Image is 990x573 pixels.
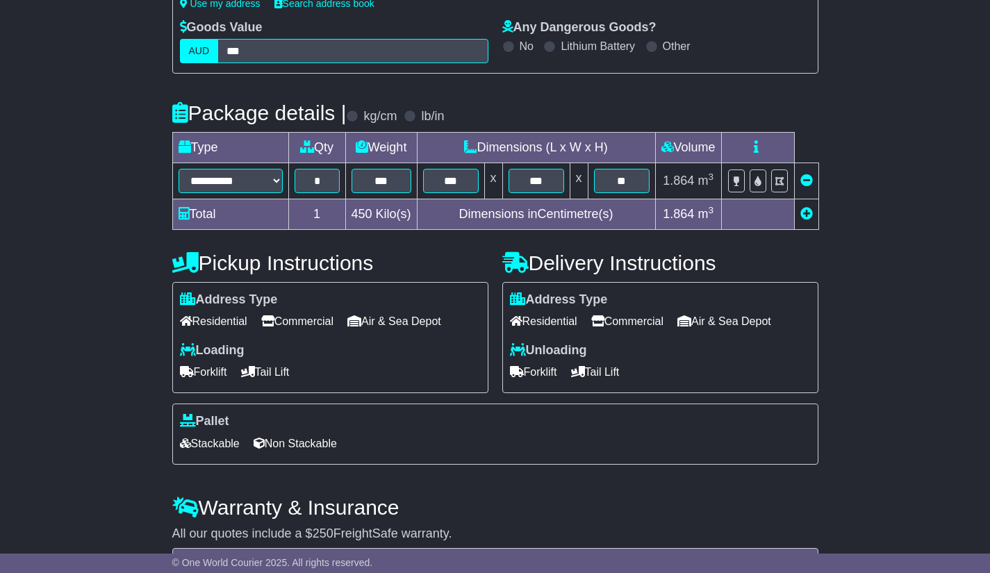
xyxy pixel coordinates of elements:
td: Dimensions (L x W x H) [417,132,655,163]
span: Residential [180,310,247,332]
td: Qty [288,132,345,163]
td: 1 [288,199,345,229]
span: Commercial [261,310,333,332]
span: © One World Courier 2025. All rights reserved. [172,557,373,568]
label: Loading [180,343,245,358]
h4: Package details | [172,101,347,124]
td: Total [172,199,288,229]
a: Add new item [800,207,813,221]
span: Air & Sea Depot [347,310,441,332]
td: x [484,163,502,199]
span: Tail Lift [571,361,620,383]
td: x [570,163,588,199]
sup: 3 [708,172,713,182]
span: Forklift [510,361,557,383]
span: 1.864 [663,207,694,221]
td: Dimensions in Centimetre(s) [417,199,655,229]
td: Type [172,132,288,163]
label: Address Type [510,292,608,308]
div: All our quotes include a $ FreightSafe warranty. [172,526,818,542]
td: Weight [345,132,417,163]
label: Other [663,40,691,53]
label: Unloading [510,343,587,358]
span: 1.864 [663,174,694,188]
span: m [698,174,713,188]
span: Stackable [180,433,240,454]
span: Residential [510,310,577,332]
span: m [698,207,713,221]
h4: Warranty & Insurance [172,496,818,519]
label: Pallet [180,414,229,429]
h4: Delivery Instructions [502,251,818,274]
span: Forklift [180,361,227,383]
span: Air & Sea Depot [677,310,771,332]
sup: 3 [708,205,713,215]
span: Non Stackable [254,433,337,454]
label: No [520,40,534,53]
h4: Pickup Instructions [172,251,488,274]
label: Address Type [180,292,278,308]
span: 450 [352,207,372,221]
label: Goods Value [180,20,263,35]
td: Volume [655,132,721,163]
td: Kilo(s) [345,199,417,229]
label: lb/in [421,109,444,124]
label: Any Dangerous Goods? [502,20,657,35]
span: Commercial [591,310,663,332]
span: 250 [313,526,333,540]
span: Tail Lift [241,361,290,383]
label: kg/cm [363,109,397,124]
label: Lithium Battery [561,40,635,53]
a: Remove this item [800,174,813,188]
label: AUD [180,39,219,63]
